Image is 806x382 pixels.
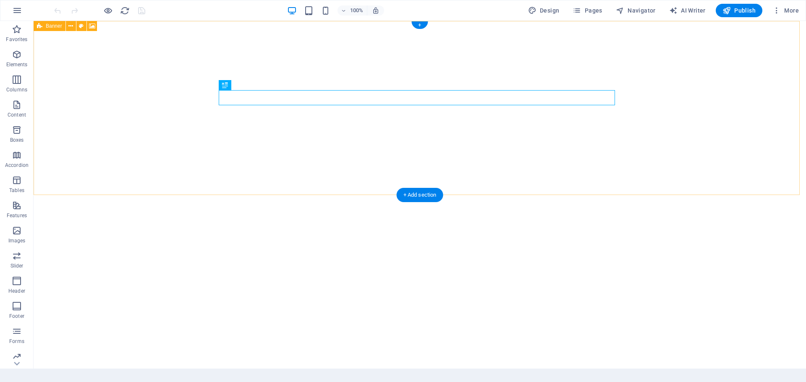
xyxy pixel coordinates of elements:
[8,288,25,294] p: Header
[6,61,28,68] p: Elements
[8,237,26,244] p: Images
[6,86,27,93] p: Columns
[666,4,709,17] button: AI Writer
[525,4,563,17] button: Design
[722,6,756,15] span: Publish
[10,262,24,269] p: Slider
[7,212,27,219] p: Features
[8,112,26,118] p: Content
[6,36,27,43] p: Favorites
[616,6,656,15] span: Navigator
[397,188,443,202] div: + Add section
[103,5,113,16] button: Click here to leave preview mode and continue editing
[46,23,62,29] span: Banner
[120,5,130,16] button: reload
[5,162,29,169] p: Accordion
[569,4,605,17] button: Pages
[573,6,602,15] span: Pages
[612,4,659,17] button: Navigator
[120,6,130,16] i: Reload page
[525,4,563,17] div: Design (Ctrl+Alt+Y)
[9,187,24,194] p: Tables
[372,7,379,14] i: On resize automatically adjust zoom level to fit chosen device.
[10,137,24,143] p: Boxes
[350,5,364,16] h6: 100%
[411,21,428,29] div: +
[9,338,24,345] p: Forms
[9,313,24,320] p: Footer
[772,6,799,15] span: More
[528,6,560,15] span: Design
[669,6,706,15] span: AI Writer
[769,4,802,17] button: More
[716,4,762,17] button: Publish
[338,5,367,16] button: 100%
